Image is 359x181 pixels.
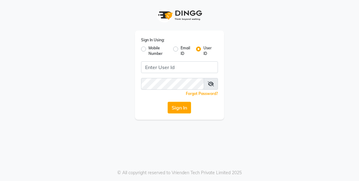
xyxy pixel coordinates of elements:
a: Forgot Password? [186,91,218,96]
img: logo1.svg [155,6,204,24]
button: Sign In [168,102,191,113]
label: User ID [203,45,213,56]
label: Sign In Using: [141,37,165,43]
label: Email ID [181,45,191,56]
input: Username [141,78,204,90]
input: Username [141,61,218,73]
label: Mobile Number [148,45,168,56]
